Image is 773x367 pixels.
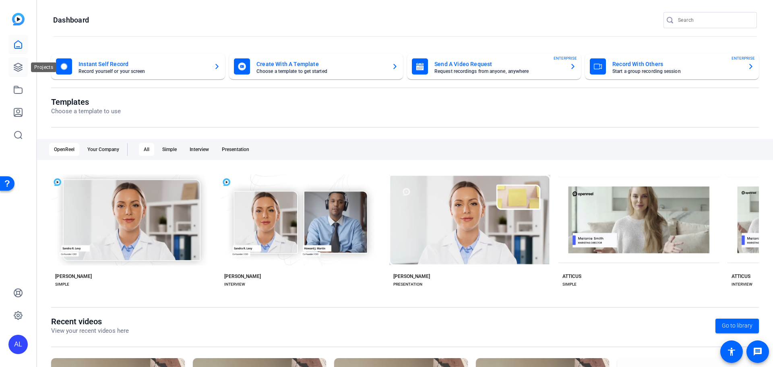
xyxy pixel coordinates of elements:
[612,69,741,74] mat-card-subtitle: Start a group recording session
[554,55,577,61] span: ENTERPRISE
[229,54,403,79] button: Create With A TemplateChoose a template to get started
[722,321,752,330] span: Go to library
[217,143,254,156] div: Presentation
[732,55,755,61] span: ENTERPRISE
[55,281,69,288] div: SIMPLE
[51,326,129,336] p: View your recent videos here
[79,59,207,69] mat-card-title: Instant Self Record
[8,335,28,354] div: AL
[715,319,759,333] a: Go to library
[51,317,129,326] h1: Recent videos
[434,59,563,69] mat-card-title: Send A Video Request
[612,59,741,69] mat-card-title: Record With Others
[139,143,154,156] div: All
[678,15,750,25] input: Search
[51,107,121,116] p: Choose a template to use
[732,281,752,288] div: INTERVIEW
[753,347,763,357] mat-icon: message
[185,143,214,156] div: Interview
[53,15,89,25] h1: Dashboard
[83,143,124,156] div: Your Company
[49,143,79,156] div: OpenReel
[224,273,261,280] div: [PERSON_NAME]
[732,273,750,280] div: ATTICUS
[51,54,225,79] button: Instant Self RecordRecord yourself or your screen
[585,54,759,79] button: Record With OthersStart a group recording sessionENTERPRISE
[393,281,422,288] div: PRESENTATION
[51,97,121,107] h1: Templates
[256,69,385,74] mat-card-subtitle: Choose a template to get started
[434,69,563,74] mat-card-subtitle: Request recordings from anyone, anywhere
[55,273,92,280] div: [PERSON_NAME]
[562,281,577,288] div: SIMPLE
[157,143,182,156] div: Simple
[31,62,56,72] div: Projects
[727,347,736,357] mat-icon: accessibility
[256,59,385,69] mat-card-title: Create With A Template
[79,69,207,74] mat-card-subtitle: Record yourself or your screen
[393,273,430,280] div: [PERSON_NAME]
[12,13,25,25] img: blue-gradient.svg
[407,54,581,79] button: Send A Video RequestRequest recordings from anyone, anywhereENTERPRISE
[224,281,245,288] div: INTERVIEW
[562,273,581,280] div: ATTICUS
